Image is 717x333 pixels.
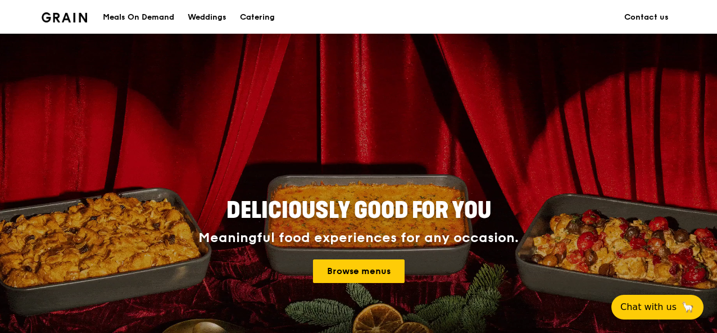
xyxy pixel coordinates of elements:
a: Contact us [618,1,675,34]
img: Grain [42,12,87,22]
div: Weddings [188,1,226,34]
div: Meaningful food experiences for any occasion. [156,230,561,246]
a: Browse menus [313,259,405,283]
div: Catering [240,1,275,34]
span: Deliciously good for you [226,197,491,224]
a: Weddings [181,1,233,34]
span: 🦙 [681,300,695,314]
div: Meals On Demand [103,1,174,34]
button: Chat with us🦙 [611,295,704,320]
a: Catering [233,1,282,34]
span: Chat with us [620,300,677,314]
